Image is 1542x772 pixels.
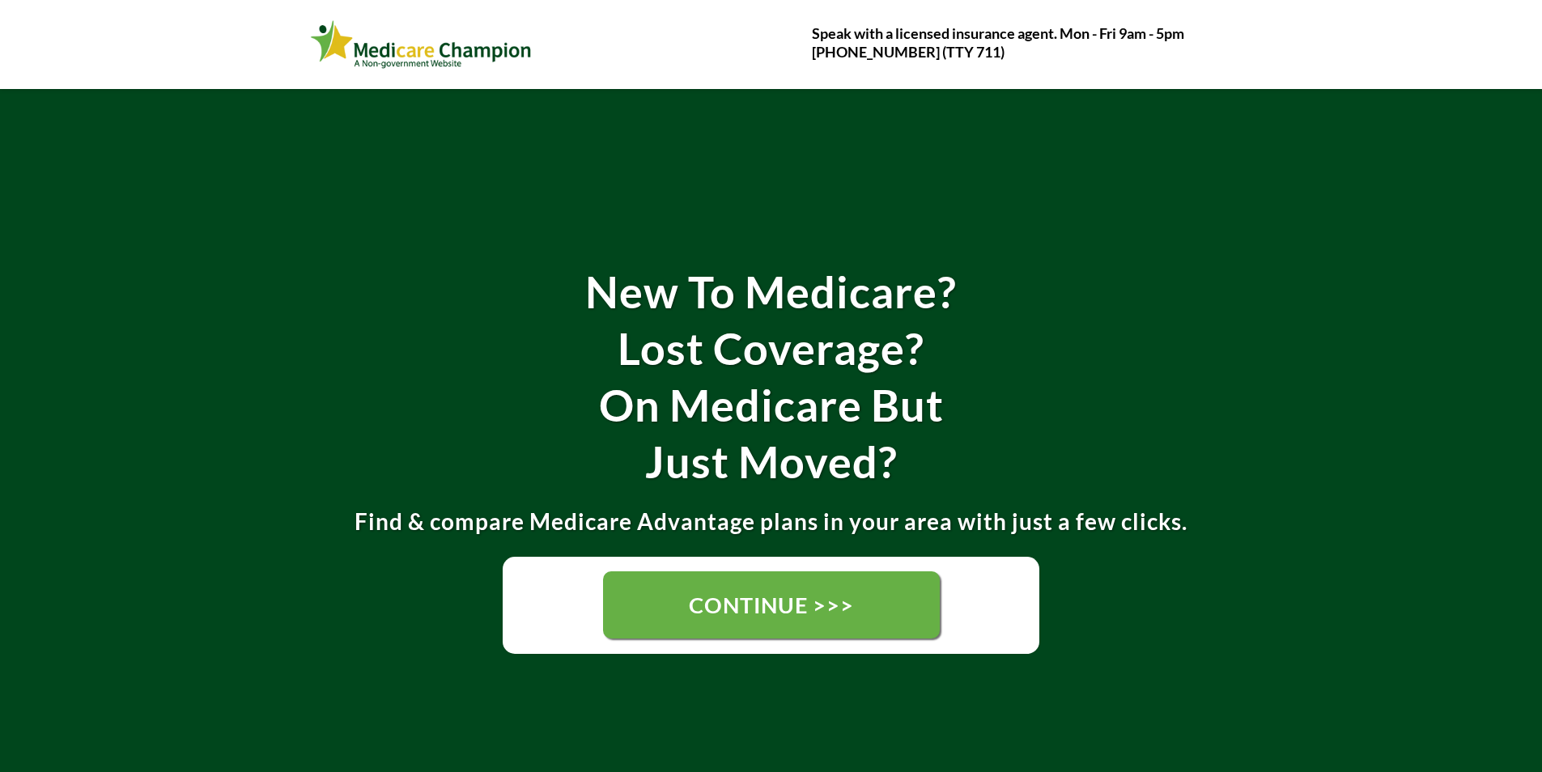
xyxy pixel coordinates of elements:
[688,590,854,620] span: CONTINUE >>>
[585,265,957,318] strong: New To Medicare?
[599,379,944,431] strong: On Medicare But
[645,435,898,488] strong: Just Moved?
[812,43,1005,61] strong: [PHONE_NUMBER] (TTY 711)
[355,507,1187,535] strong: Find & compare Medicare Advantage plans in your area with just a few clicks.
[812,24,1184,42] strong: Speak with a licensed insurance agent. Mon - Fri 9am - 5pm
[602,568,941,642] a: CONTINUE >>>
[310,17,533,72] img: Webinar
[618,322,924,375] strong: Lost Coverage?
